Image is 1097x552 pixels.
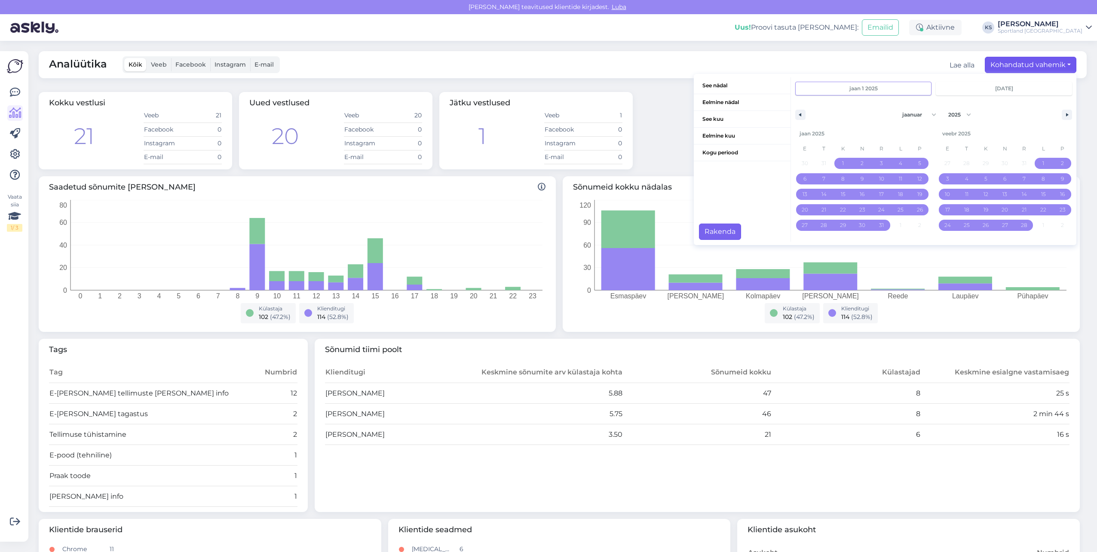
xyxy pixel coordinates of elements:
[772,383,921,404] td: 8
[411,292,419,300] tspan: 17
[946,171,949,187] span: 3
[891,187,910,202] button: 18
[694,77,791,94] span: See nädal
[1034,187,1053,202] button: 15
[118,292,122,300] tspan: 2
[841,171,845,187] span: 8
[996,218,1015,233] button: 27
[952,292,978,300] tspan: Laupäev
[325,344,1070,356] span: Sõnumid tiimi poolt
[1014,171,1034,187] button: 7
[259,313,268,321] span: 102
[371,292,379,300] tspan: 15
[325,383,474,404] td: [PERSON_NAME]
[795,218,815,233] button: 27
[888,292,908,300] tspan: Reede
[976,171,996,187] button: 5
[317,313,325,321] span: 114
[344,123,383,136] td: Facebook
[391,292,399,300] tspan: 16
[851,313,873,321] span: ( 52.8 %)
[49,466,235,486] td: Praak toode
[544,136,583,150] td: Instagram
[996,187,1015,202] button: 13
[694,144,791,161] button: Kogu periood
[996,171,1015,187] button: 6
[815,202,834,218] button: 21
[853,156,872,171] button: 2
[151,61,167,68] span: Veeb
[1042,171,1045,187] span: 8
[7,193,22,232] div: Vaata siia
[917,187,922,202] span: 19
[474,424,623,445] td: 3.50
[1034,202,1053,218] button: 22
[1014,218,1034,233] button: 28
[623,362,772,383] th: Sõnumeid kokku
[398,524,720,536] span: Klientide seadmed
[74,120,94,153] div: 21
[383,123,422,136] td: 0
[383,109,422,123] td: 20
[976,142,996,156] span: K
[1002,218,1008,233] span: 27
[325,404,474,424] td: [PERSON_NAME]
[450,98,510,107] span: Jätku vestlused
[1053,202,1072,218] button: 23
[49,56,107,73] span: Analüütika
[1034,156,1053,171] button: 1
[344,136,383,150] td: Instagram
[49,344,297,356] span: Tags
[144,150,183,164] td: E-mail
[898,187,903,202] span: 18
[938,171,957,187] button: 3
[1017,292,1048,300] tspan: Pühapäev
[796,82,931,95] input: Early
[49,181,545,193] span: Saadetud sõnumite [PERSON_NAME]
[1014,142,1034,156] span: R
[1053,142,1072,156] span: P
[474,362,623,383] th: Keskmine sõnumite arv külastaja kohta
[880,156,883,171] span: 3
[610,292,647,300] tspan: Esmaspäev
[976,202,996,218] button: 19
[587,286,591,294] tspan: 0
[746,292,780,300] tspan: Kolmapäev
[63,286,67,294] tspan: 0
[1021,218,1027,233] span: 28
[490,292,497,300] tspan: 21
[478,120,486,153] div: 1
[313,292,320,300] tspan: 12
[840,202,846,218] span: 22
[802,292,859,300] tspan: [PERSON_NAME]
[795,202,815,218] button: 20
[235,486,297,507] td: 1
[1053,187,1072,202] button: 16
[822,171,825,187] span: 7
[833,142,853,156] span: K
[984,171,987,187] span: 5
[1034,142,1053,156] span: L
[138,292,141,300] tspan: 3
[694,111,791,127] span: See kuu
[853,187,872,202] button: 16
[841,305,873,313] div: Klienditugi
[862,19,899,36] button: Emailid
[254,61,274,68] span: E-mail
[921,424,1070,445] td: 16 s
[144,109,183,123] td: Veeb
[983,218,989,233] span: 26
[859,218,865,233] span: 30
[833,156,853,171] button: 1
[840,218,846,233] span: 29
[327,313,349,321] span: ( 52.8 %)
[938,126,1072,142] div: veebr 2025
[694,94,791,110] span: Eelmine nädal
[144,136,183,150] td: Instagram
[293,292,300,300] tspan: 11
[270,313,291,321] span: ( 47.2 %)
[795,171,815,187] button: 6
[129,61,142,68] span: Kõik
[748,524,1069,536] span: Klientide asukoht
[910,156,929,171] button: 5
